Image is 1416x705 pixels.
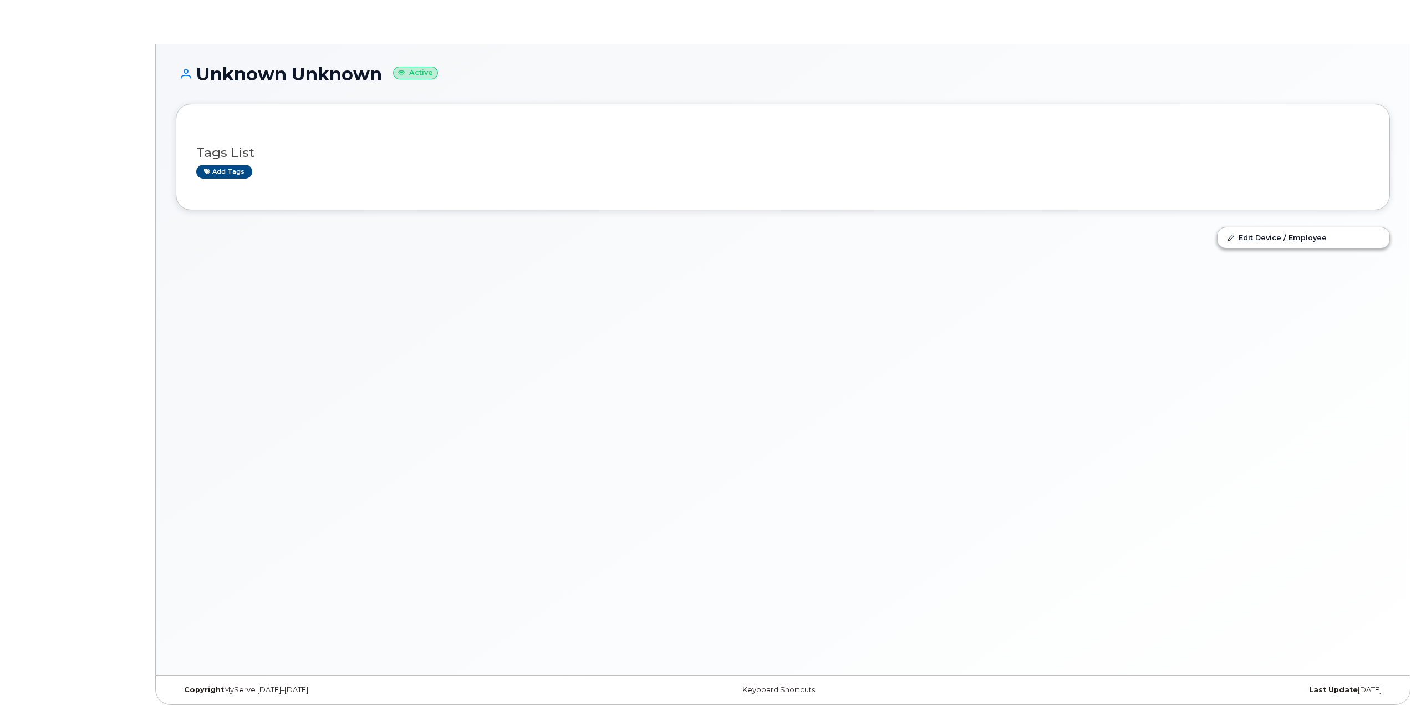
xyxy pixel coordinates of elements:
[742,686,815,694] a: Keyboard Shortcuts
[196,165,252,179] a: Add tags
[196,146,1369,160] h3: Tags List
[176,64,1390,84] h1: Unknown Unknown
[1309,686,1358,694] strong: Last Update
[1218,227,1389,247] a: Edit Device / Employee
[184,686,224,694] strong: Copyright
[176,686,580,694] div: MyServe [DATE]–[DATE]
[985,686,1390,694] div: [DATE]
[393,67,438,79] small: Active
